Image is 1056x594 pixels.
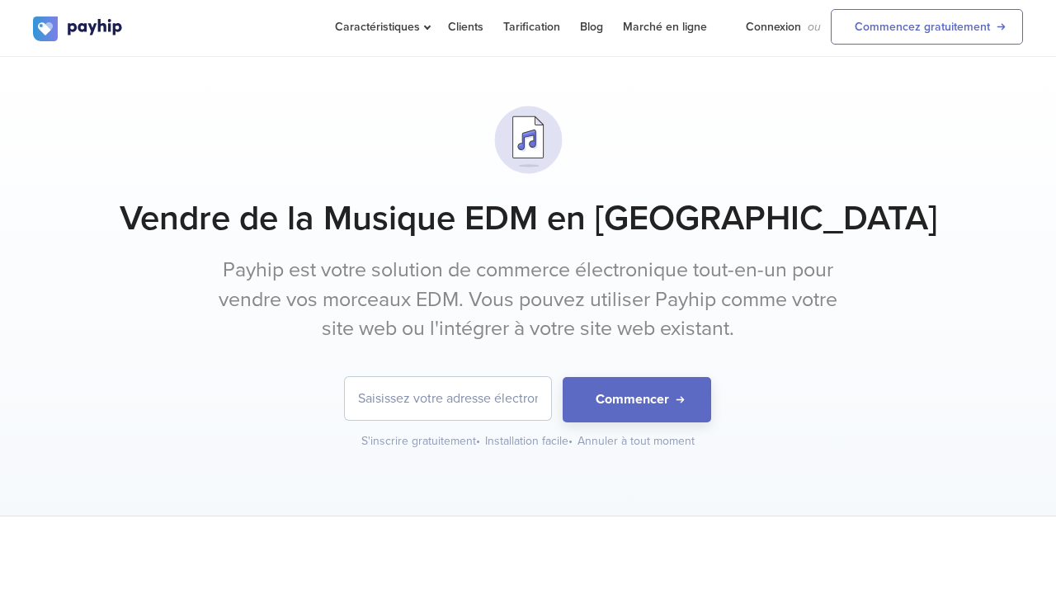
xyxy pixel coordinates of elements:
span: • [568,434,573,448]
p: Payhip est votre solution de commerce électronique tout-en-un pour vendre vos morceaux EDM. Vous ... [219,256,837,344]
div: Annuler à tout moment [577,433,695,450]
div: S'inscrire gratuitement [361,433,482,450]
input: Saisissez votre adresse électronique [345,377,551,420]
div: Installation facile [485,433,574,450]
h1: Vendre de la Musique EDM en [GEOGRAPHIC_DATA] [33,198,1023,239]
a: Commencez gratuitement [831,9,1023,45]
span: Caractéristiques [335,20,428,34]
span: • [476,434,480,448]
img: svg+xml;utf8,%3Csvg%20viewBox%3D%220%200%20100%20100%22%20xmlns%3D%22http%3A%2F%2Fwww.w3.org%2F20... [487,98,570,181]
img: logo.svg [33,16,124,41]
button: Commencer [563,377,711,422]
